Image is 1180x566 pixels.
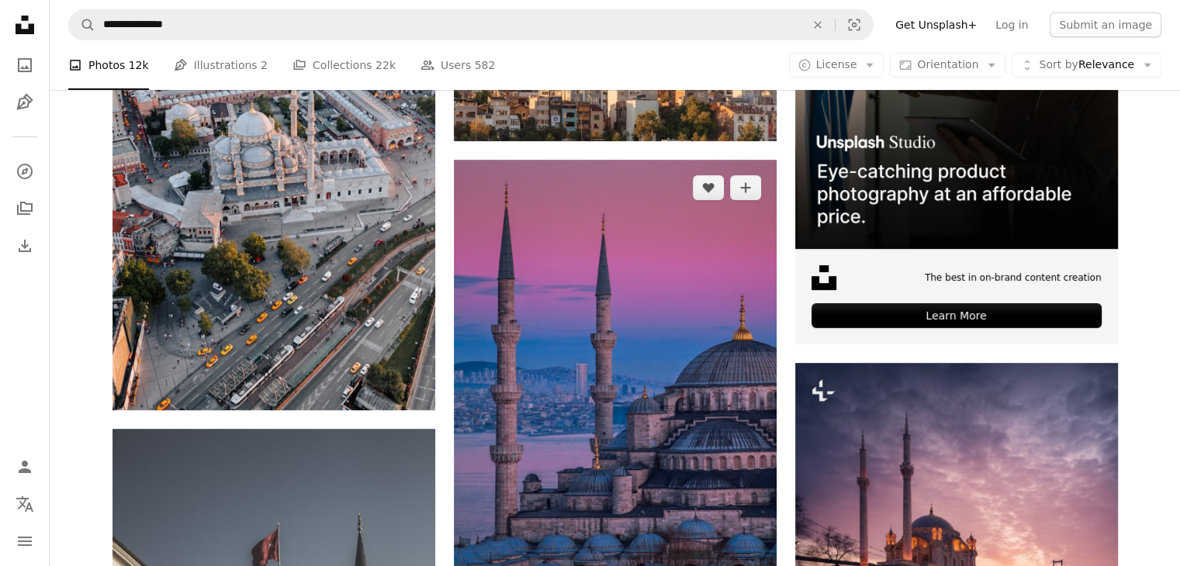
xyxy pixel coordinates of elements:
a: Users 582 [420,40,495,90]
span: Relevance [1039,57,1134,73]
a: Home — Unsplash [9,9,40,43]
a: Illustrations [9,87,40,118]
a: Get Unsplash+ [886,12,986,37]
span: License [816,58,857,71]
button: License [789,53,884,78]
a: Collections 22k [292,40,396,90]
button: Submit an image [1050,12,1161,37]
button: Like [693,175,724,200]
button: Orientation [890,53,1005,78]
a: Download History [9,230,40,261]
a: Explore [9,156,40,187]
button: Sort byRelevance [1012,53,1161,78]
button: Visual search [836,10,873,40]
a: Collections [9,193,40,224]
div: Learn More [811,303,1102,328]
button: Menu [9,526,40,557]
form: Find visuals sitewide [68,9,874,40]
button: Search Unsplash [69,10,95,40]
img: file-1631678316303-ed18b8b5cb9cimage [811,265,836,290]
span: 582 [475,57,496,74]
button: Language [9,488,40,519]
a: Log in [986,12,1037,37]
a: Photos [9,50,40,81]
a: Illustrations 2 [174,40,268,90]
span: Orientation [917,58,978,71]
a: an aerial view of a city with a large white building [112,161,435,175]
span: 22k [375,57,396,74]
a: Log in / Sign up [9,451,40,482]
span: The best in on-brand content creation [925,271,1102,285]
button: Add to Collection [730,175,761,200]
span: Sort by [1039,58,1078,71]
a: brown and blue concrete dome building [454,388,777,402]
span: 2 [261,57,268,74]
button: Clear [801,10,835,40]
